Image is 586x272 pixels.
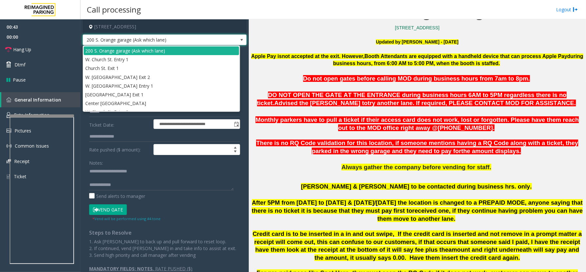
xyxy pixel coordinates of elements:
[89,204,127,215] button: Vend Gate
[153,266,192,272] u: , RATE PUSHED ($)
[274,100,367,106] span: Advised the [PERSON_NAME] to
[333,53,583,66] span: during business hours, from 6:00 AM to 5:00 PM, when the booth is staffed.
[84,64,239,73] li: Church St. Exit 1
[92,216,161,221] small: Vend will be performed using #4 tone
[84,73,239,82] li: W. [GEOGRAPHIC_DATA] Exit 2
[256,140,578,154] span: There is no RQ Code validation for this location, if someone mentions having a RQ Code along with...
[89,157,103,166] label: Notes:
[253,230,582,253] span: Credit card is to be inserted in a in and out swipe, If the credit card is inserted and not remov...
[6,159,11,163] img: 'icon'
[89,193,145,199] label: Send alerts to manager
[14,61,25,68] span: Dtmf
[6,97,11,102] img: 'icon'
[233,120,240,129] span: Toggle popup
[365,53,567,59] span: Booth Attendants are equipped with a handheld device that can process Apple Pay
[368,100,576,106] span: try another lane. If required, PLEASE CONTACT MOD FOR ASSISTANCE.
[14,97,61,103] span: General Information
[339,53,365,59] span: . However,
[231,144,240,150] span: Increase value
[6,129,11,133] img: 'icon'
[84,82,239,90] li: W. [GEOGRAPHIC_DATA] Entry 1
[84,55,239,64] li: W. Church St. Entry 1
[13,76,26,83] span: Pause
[573,6,578,13] img: logout
[556,6,578,13] a: Logout
[83,19,246,34] h4: [STREET_ADDRESS]
[84,99,239,108] li: Center [GEOGRAPHIC_DATA]
[84,108,239,116] li: W. Church St. Entry 2
[84,46,239,55] li: 200 S. Orange garage (Ask which lane)
[83,35,214,45] span: 200 S. Orange garage (Ask which lane)
[1,92,80,107] a: General Information
[252,199,582,214] span: After 5PM from [DATE] to [DATE] & [DATE]/[DATE] the location is changed to a PREPAID MODE, anyone...
[303,75,528,82] span: Do not open gates before calling MOD during business hours from 7am to 8pm
[6,112,11,118] img: 'icon'
[461,148,521,154] span: the amount displays.
[84,90,239,99] li: [GEOGRAPHIC_DATA] Exit 1
[301,183,532,190] span: [PERSON_NAME] & [PERSON_NAME] to be contacted during business hrs. only.
[89,238,240,258] p: 1. Ask [PERSON_NAME] to back up and pull forward to reset loop. 2. If continued, vend [PERSON_NAM...
[282,53,339,59] span: not accepted at the exit
[528,75,530,82] span: .
[257,92,567,106] span: DO NOT OPEN THE GATE AT THE ENTRANCE during business hours 6AM to 5PM regardless there is no ticket.
[395,25,439,30] a: [STREET_ADDRESS]
[89,230,240,236] h4: Steps to Resolve
[84,2,144,17] h3: Call processing
[344,3,490,20] span: 200 S. Orange Garage
[13,46,31,53] span: Hang Up
[251,53,282,59] span: Apple Pay is
[88,144,152,155] label: Rate pushed ($ amount):
[256,116,579,131] span: Monthly parkers have to pull a ticket if their access card does not work, lost or forgotten. Plea...
[14,112,50,118] span: Rate Information
[377,207,583,222] span: received one, if they continue having problem you can have them move to another lane.
[376,39,458,44] b: Updated by [PERSON_NAME] - [DATE]
[341,164,491,170] span: Always gather the company before vending for staff.
[89,266,153,272] u: MANDATORY FIELDS: NOTES
[6,143,12,149] img: 'icon'
[88,119,152,129] label: Ticket Date:
[231,150,240,155] span: Decrease value
[6,174,11,180] img: 'icon'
